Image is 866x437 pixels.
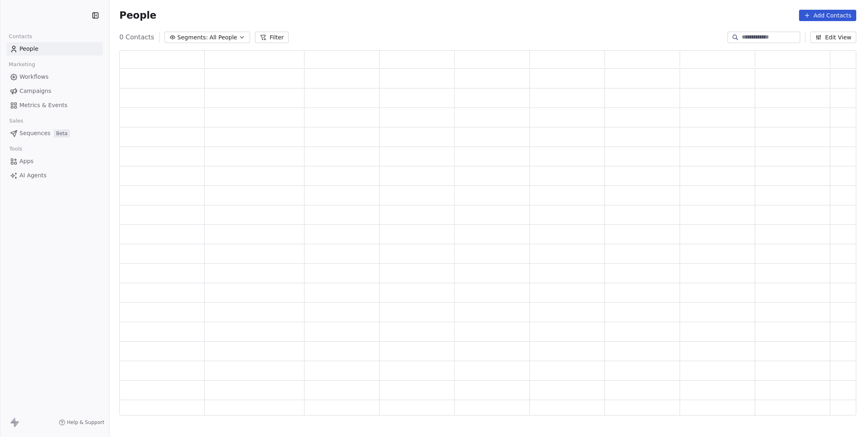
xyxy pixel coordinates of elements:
span: Marketing [5,58,39,71]
a: Workflows [6,70,103,84]
span: People [119,9,156,22]
span: People [19,45,39,53]
span: Metrics & Events [19,101,67,110]
span: AI Agents [19,171,47,180]
a: AI Agents [6,169,103,182]
span: Help & Support [67,419,104,426]
span: Beta [54,129,70,138]
span: Apps [19,157,34,166]
a: Campaigns [6,84,103,98]
button: Edit View [810,32,856,43]
a: Help & Support [59,419,104,426]
button: Add Contacts [799,10,856,21]
span: Contacts [5,30,36,43]
span: Tools [6,143,26,155]
span: Workflows [19,73,49,81]
a: SequencesBeta [6,127,103,140]
span: Sequences [19,129,50,138]
button: Filter [255,32,289,43]
a: Metrics & Events [6,99,103,112]
span: Sales [6,115,27,127]
span: All People [209,33,237,42]
span: Campaigns [19,87,51,95]
span: Segments: [177,33,208,42]
span: 0 Contacts [119,32,154,42]
a: Apps [6,155,103,168]
a: People [6,42,103,56]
